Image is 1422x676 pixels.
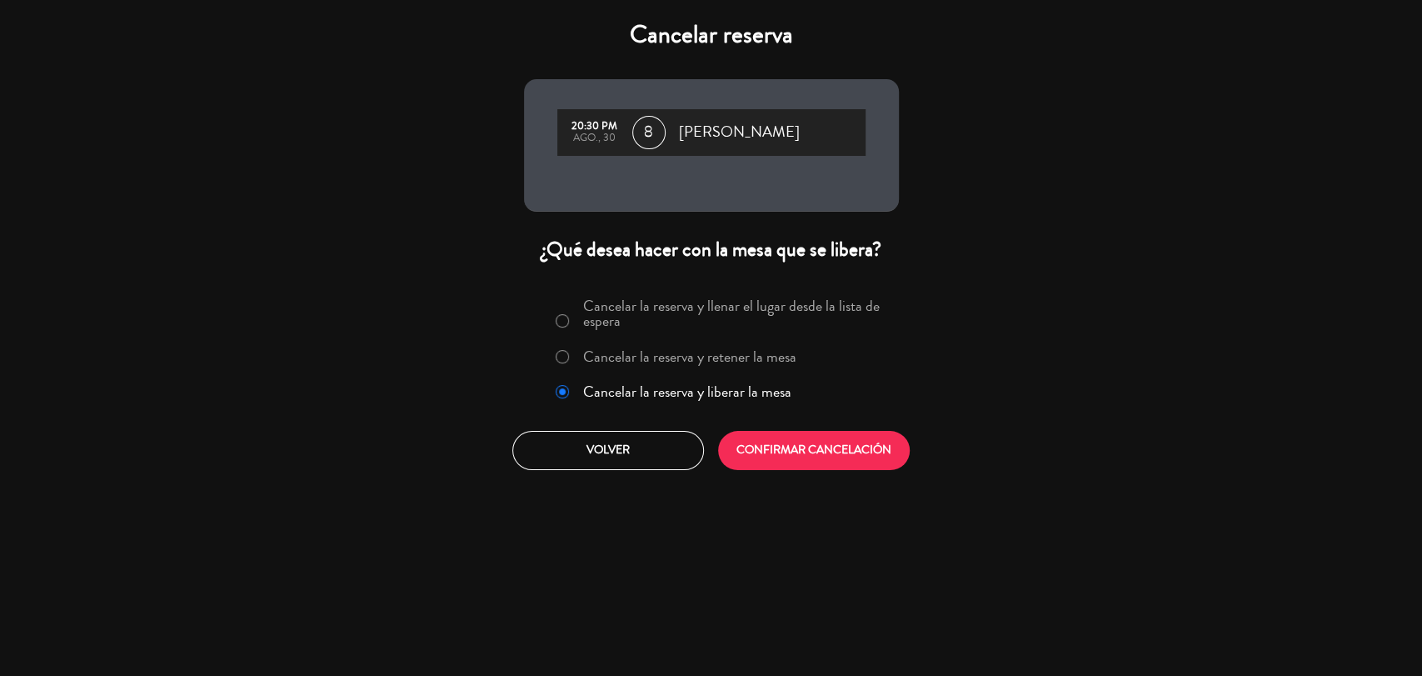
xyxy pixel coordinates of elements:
[566,133,624,144] div: ago., 30
[566,121,624,133] div: 20:30 PM
[524,20,899,50] h4: Cancelar reserva
[524,237,899,263] div: ¿Qué desea hacer con la mesa que se libera?
[512,431,704,470] button: Volver
[679,120,800,145] span: [PERSON_NAME]
[583,384,791,399] label: Cancelar la reserva y liberar la mesa
[632,116,666,149] span: 8
[583,298,888,328] label: Cancelar la reserva y llenar el lugar desde la lista de espera
[718,431,910,470] button: CONFIRMAR CANCELACIÓN
[583,349,796,364] label: Cancelar la reserva y retener la mesa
